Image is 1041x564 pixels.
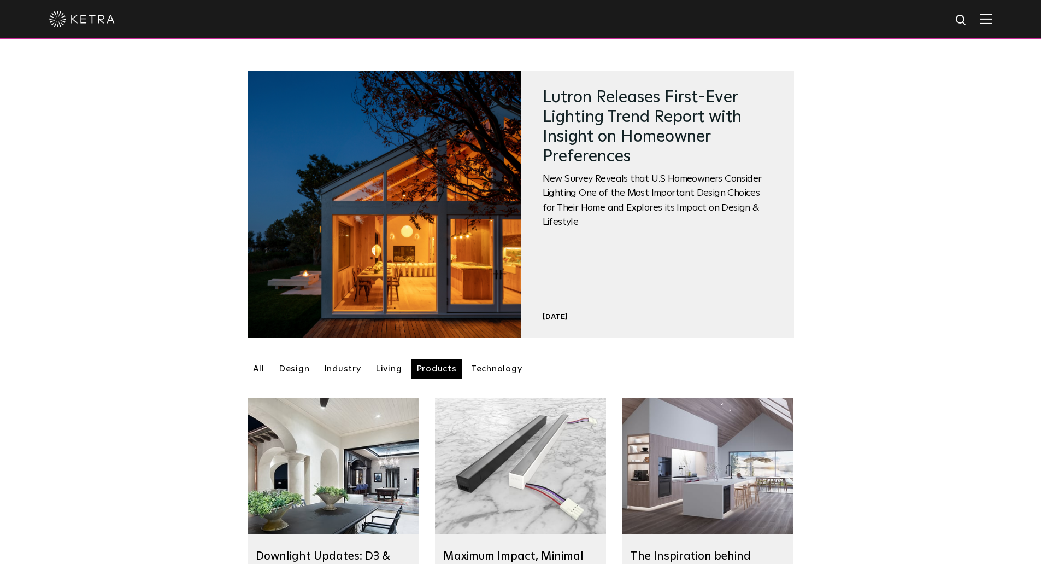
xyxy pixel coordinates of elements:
[319,359,367,379] a: Industry
[543,172,772,230] span: New Survey Reveals that U.S Homeowners Consider Lighting One of the Most Important Design Choices...
[248,359,270,379] a: All
[273,359,315,379] a: Design
[955,14,968,27] img: search icon
[411,359,462,379] a: Products
[543,312,772,322] div: [DATE]
[622,398,793,534] img: kitkat_kitchen_v013_web_opt.jpg
[248,398,419,534] img: TX-Hill-Country-PatioDT.jpg
[980,14,992,24] img: Hamburger%20Nav.svg
[49,11,115,27] img: ketra-logo-2019-white
[370,359,408,379] a: Living
[435,398,606,534] img: LS0_Hero_BWCarrara.png
[543,89,742,165] a: Lutron Releases First-Ever Lighting Trend Report with Insight on Homeowner Preferences
[466,359,528,379] a: Technology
